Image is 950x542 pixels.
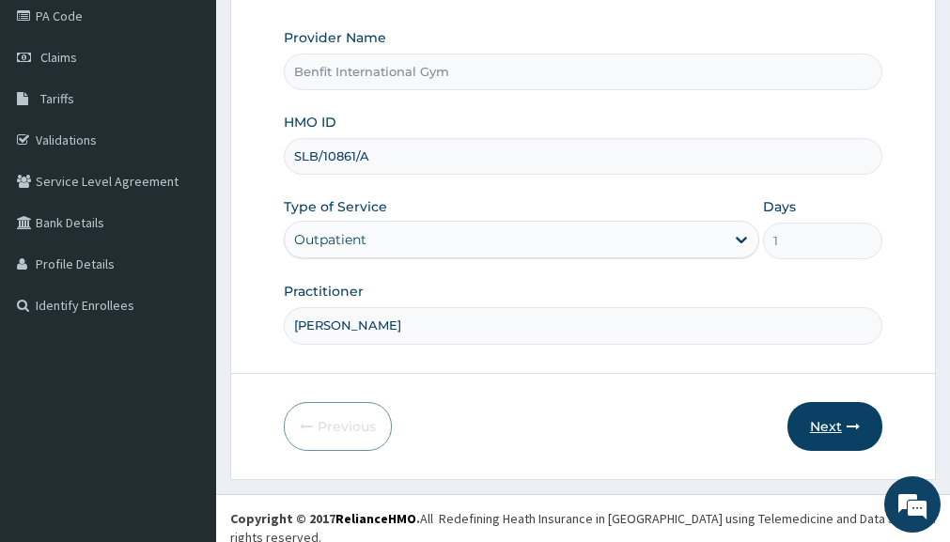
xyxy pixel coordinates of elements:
[787,402,882,451] button: Next
[308,9,353,54] div: Minimize live chat window
[9,350,358,416] textarea: Type your message and hit 'Enter'
[763,197,796,216] label: Days
[439,509,936,528] div: Redefining Heath Insurance in [GEOGRAPHIC_DATA] using Telemedicine and Data Science!
[284,138,882,175] input: Enter HMO ID
[284,282,364,301] label: Practitioner
[98,105,316,130] div: Chat with us now
[335,510,416,527] a: RelianceHMO
[284,28,386,47] label: Provider Name
[230,510,420,527] strong: Copyright © 2017 .
[284,113,336,132] label: HMO ID
[40,49,77,66] span: Claims
[109,155,259,345] span: We're online!
[284,307,882,344] input: Enter Name
[40,90,74,107] span: Tariffs
[284,402,392,451] button: Previous
[284,197,387,216] label: Type of Service
[35,94,76,141] img: d_794563401_company_1708531726252_794563401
